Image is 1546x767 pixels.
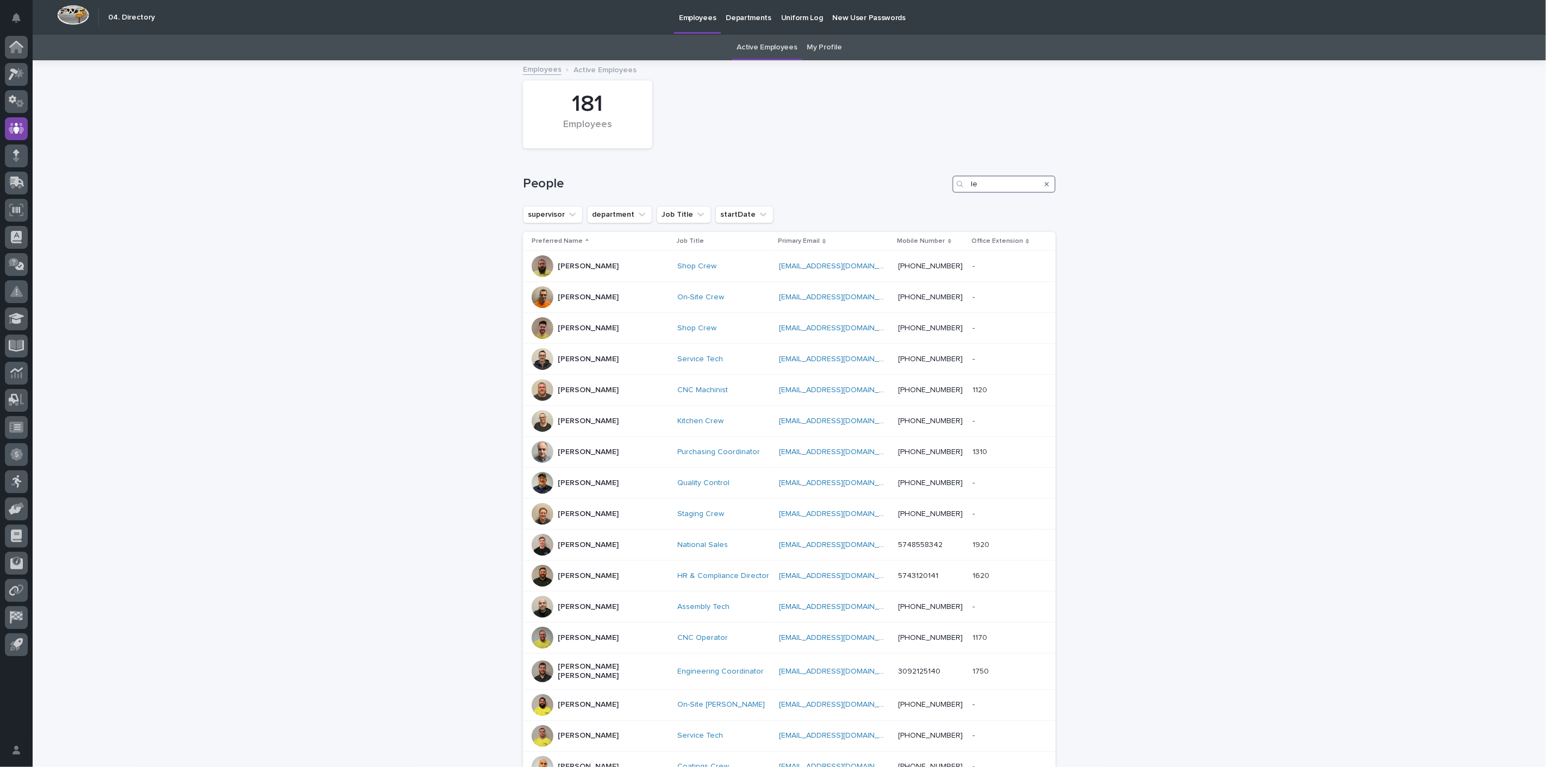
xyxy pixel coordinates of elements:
[108,13,155,22] h2: 04. Directory
[677,386,728,395] a: CNC Machinist
[558,662,666,681] p: [PERSON_NAME] [PERSON_NAME]
[541,91,634,118] div: 181
[14,13,28,30] div: Notifications
[523,530,1056,561] tr: [PERSON_NAME]National Sales [EMAIL_ADDRESS][DOMAIN_NAME] 574855834219201920
[779,355,902,363] a: [EMAIL_ADDRESS][DOMAIN_NAME]
[973,538,992,550] p: 1920
[899,732,963,739] a: [PHONE_NUMBER]
[952,175,1056,193] input: Search
[973,631,989,643] p: 1170
[523,468,1056,499] tr: [PERSON_NAME]Quality Control [EMAIL_ADDRESS][DOMAIN_NAME] [PHONE_NUMBER]--
[558,571,619,581] p: [PERSON_NAME]
[523,62,562,75] a: Employees
[541,119,634,142] div: Employees
[558,386,619,395] p: [PERSON_NAME]
[558,417,619,426] p: [PERSON_NAME]
[523,344,1056,375] tr: [PERSON_NAME]Service Tech [EMAIL_ADDRESS][DOMAIN_NAME] [PHONE_NUMBER]--
[558,700,619,709] p: [PERSON_NAME]
[523,251,1056,282] tr: [PERSON_NAME]Shop Crew [EMAIL_ADDRESS][DOMAIN_NAME] [PHONE_NUMBER]--
[737,35,797,60] a: Active Employees
[523,623,1056,653] tr: [PERSON_NAME]CNC Operator [EMAIL_ADDRESS][DOMAIN_NAME] [PHONE_NUMBER]11701170
[558,355,619,364] p: [PERSON_NAME]
[677,448,760,457] a: Purchasing Coordinator
[779,701,902,708] a: [EMAIL_ADDRESS][DOMAIN_NAME]
[973,445,989,457] p: 1310
[523,313,1056,344] tr: [PERSON_NAME]Shop Crew [EMAIL_ADDRESS][DOMAIN_NAME] [PHONE_NUMBER]--
[973,322,977,333] p: -
[899,572,939,580] a: 5743120141
[779,572,902,580] a: [EMAIL_ADDRESS][DOMAIN_NAME]
[973,729,977,740] p: -
[677,355,723,364] a: Service Tech
[779,324,902,332] a: [EMAIL_ADDRESS][DOMAIN_NAME]
[899,668,941,675] a: 3092125140
[558,293,619,302] p: [PERSON_NAME]
[897,235,945,247] p: Mobile Number
[779,510,902,518] a: [EMAIL_ADDRESS][DOMAIN_NAME]
[677,700,765,709] a: On-Site [PERSON_NAME]
[523,499,1056,530] tr: [PERSON_NAME]Staging Crew [EMAIL_ADDRESS][DOMAIN_NAME] [PHONE_NUMBER]--
[899,603,963,611] a: [PHONE_NUMBER]
[899,510,963,518] a: [PHONE_NUMBER]
[677,633,728,643] a: CNC Operator
[779,479,902,487] a: [EMAIL_ADDRESS][DOMAIN_NAME]
[779,448,902,456] a: [EMAIL_ADDRESS][DOMAIN_NAME]
[558,602,619,612] p: [PERSON_NAME]
[899,448,963,456] a: [PHONE_NUMBER]
[779,603,902,611] a: [EMAIL_ADDRESS][DOMAIN_NAME]
[677,324,716,333] a: Shop Crew
[971,235,1023,247] p: Office Extension
[523,689,1056,720] tr: [PERSON_NAME]On-Site [PERSON_NAME] [EMAIL_ADDRESS][DOMAIN_NAME] [PHONE_NUMBER]--
[779,541,902,549] a: [EMAIL_ADDRESS][DOMAIN_NAME]
[677,571,769,581] a: HR & Compliance Director
[587,206,652,223] button: department
[677,667,764,676] a: Engineering Coordinator
[778,235,820,247] p: Primary Email
[973,353,977,364] p: -
[779,417,902,425] a: [EMAIL_ADDRESS][DOMAIN_NAME]
[899,541,943,549] a: 5748558342
[532,235,583,247] p: Preferred Name
[807,35,842,60] a: My Profile
[523,653,1056,690] tr: [PERSON_NAME] [PERSON_NAME]Engineering Coordinator [EMAIL_ADDRESS][DOMAIN_NAME] 309212514017501750
[677,417,724,426] a: Kitchen Crew
[677,540,728,550] a: National Sales
[899,386,963,394] a: [PHONE_NUMBER]
[677,479,730,488] a: Quality Control
[523,720,1056,751] tr: [PERSON_NAME]Service Tech [EMAIL_ADDRESS][DOMAIN_NAME] [PHONE_NUMBER]--
[677,602,730,612] a: Assembly Tech
[523,406,1056,437] tr: [PERSON_NAME]Kitchen Crew [EMAIL_ADDRESS][DOMAIN_NAME] [PHONE_NUMBER]--
[973,698,977,709] p: -
[899,324,963,332] a: [PHONE_NUMBER]
[523,206,583,223] button: supervisor
[899,417,963,425] a: [PHONE_NUMBER]
[523,282,1056,313] tr: [PERSON_NAME]On-Site Crew [EMAIL_ADDRESS][DOMAIN_NAME] [PHONE_NUMBER]--
[779,386,902,394] a: [EMAIL_ADDRESS][DOMAIN_NAME]
[779,293,902,301] a: [EMAIL_ADDRESS][DOMAIN_NAME]
[899,634,963,642] a: [PHONE_NUMBER]
[973,260,977,271] p: -
[779,668,902,675] a: [EMAIL_ADDRESS][DOMAIN_NAME]
[973,291,977,302] p: -
[779,634,902,642] a: [EMAIL_ADDRESS][DOMAIN_NAME]
[676,235,704,247] p: Job Title
[677,293,724,302] a: On-Site Crew
[558,448,619,457] p: [PERSON_NAME]
[973,600,977,612] p: -
[899,262,963,270] a: [PHONE_NUMBER]
[523,592,1056,623] tr: [PERSON_NAME]Assembly Tech [EMAIL_ADDRESS][DOMAIN_NAME] [PHONE_NUMBER]--
[677,262,716,271] a: Shop Crew
[899,701,963,708] a: [PHONE_NUMBER]
[523,437,1056,468] tr: [PERSON_NAME]Purchasing Coordinator [EMAIL_ADDRESS][DOMAIN_NAME] [PHONE_NUMBER]13101310
[523,375,1056,406] tr: [PERSON_NAME]CNC Machinist [EMAIL_ADDRESS][DOMAIN_NAME] [PHONE_NUMBER]11201120
[558,731,619,740] p: [PERSON_NAME]
[715,206,774,223] button: startDate
[677,731,723,740] a: Service Tech
[973,507,977,519] p: -
[57,5,89,25] img: Workspace Logo
[558,540,619,550] p: [PERSON_NAME]
[558,633,619,643] p: [PERSON_NAME]
[657,206,711,223] button: Job Title
[558,479,619,488] p: [PERSON_NAME]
